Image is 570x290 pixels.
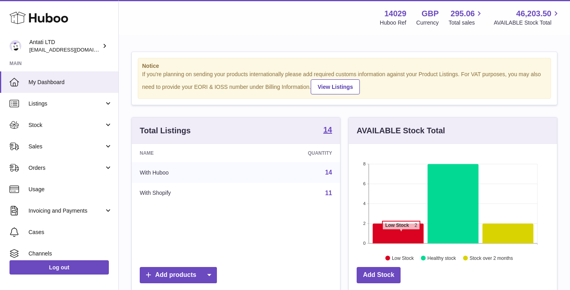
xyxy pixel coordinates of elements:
div: Huboo Ref [380,19,407,27]
a: 46,203.50 AVAILABLE Stock Total [494,8,560,27]
strong: 14029 [384,8,407,19]
strong: Notice [142,62,547,70]
text: 4 [363,201,365,206]
tspan: 2 [414,223,417,228]
a: 14 [323,126,332,135]
th: Quantity [244,144,340,162]
a: 14 [325,169,332,176]
strong: GBP [422,8,439,19]
text: 8 [363,161,365,166]
span: Sales [28,143,104,150]
th: Name [132,144,244,162]
text: Stock over 2 months [469,255,513,261]
a: 11 [325,190,332,196]
div: Currency [416,19,439,27]
text: 0 [363,241,365,246]
a: 295.06 Total sales [448,8,484,27]
span: Usage [28,186,112,193]
span: Listings [28,100,104,108]
a: Add Stock [357,267,401,283]
span: Orders [28,164,104,172]
span: Stock [28,121,104,129]
a: Add products [140,267,217,283]
span: [EMAIL_ADDRESS][DOMAIN_NAME] [29,46,116,53]
span: Cases [28,229,112,236]
text: Healthy stock [427,255,456,261]
span: Channels [28,250,112,257]
span: Invoicing and Payments [28,207,104,215]
td: With Huboo [132,162,244,183]
a: View Listings [311,79,359,94]
span: AVAILABLE Stock Total [494,19,560,27]
a: Log out [9,260,109,275]
td: With Shopify [132,183,244,204]
img: toufic@antatiskin.com [9,40,21,52]
tspan: Low Stock [385,223,409,228]
text: 2 [363,221,365,226]
text: 6 [363,181,365,186]
h3: Total Listings [140,125,191,136]
div: If you're planning on sending your products internationally please add required customs informati... [142,71,547,94]
span: Total sales [448,19,484,27]
h3: AVAILABLE Stock Total [357,125,445,136]
strong: 14 [323,126,332,134]
div: Antati LTD [29,38,101,54]
text: Low Stock [392,255,414,261]
span: My Dashboard [28,79,112,86]
span: 46,203.50 [516,8,551,19]
span: 295.06 [450,8,475,19]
